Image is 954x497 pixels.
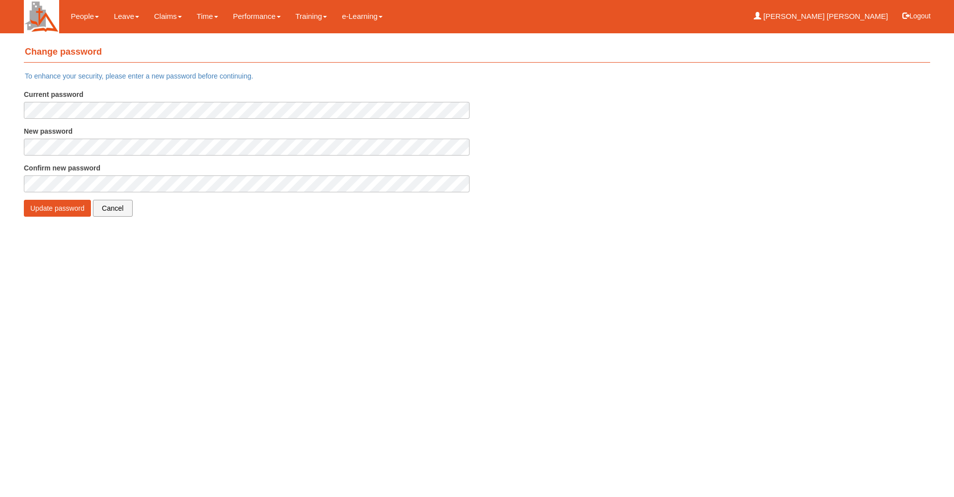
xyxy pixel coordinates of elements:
a: Leave [114,5,139,28]
a: Claims [154,5,182,28]
a: Time [197,5,218,28]
a: Cancel [93,200,133,217]
label: New password [24,126,73,136]
h4: Change password [24,42,930,63]
div: To enhance your security, please enter a new password before continuing. [24,70,930,82]
label: Confirm new password [24,163,100,173]
a: Training [296,5,327,28]
a: People [71,5,99,28]
a: e-Learning [342,5,383,28]
iframe: chat widget [912,457,944,487]
label: Current password [24,89,83,99]
button: Update password [24,200,91,217]
button: Logout [895,4,938,28]
a: [PERSON_NAME] [PERSON_NAME] [754,5,888,28]
a: Performance [233,5,281,28]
